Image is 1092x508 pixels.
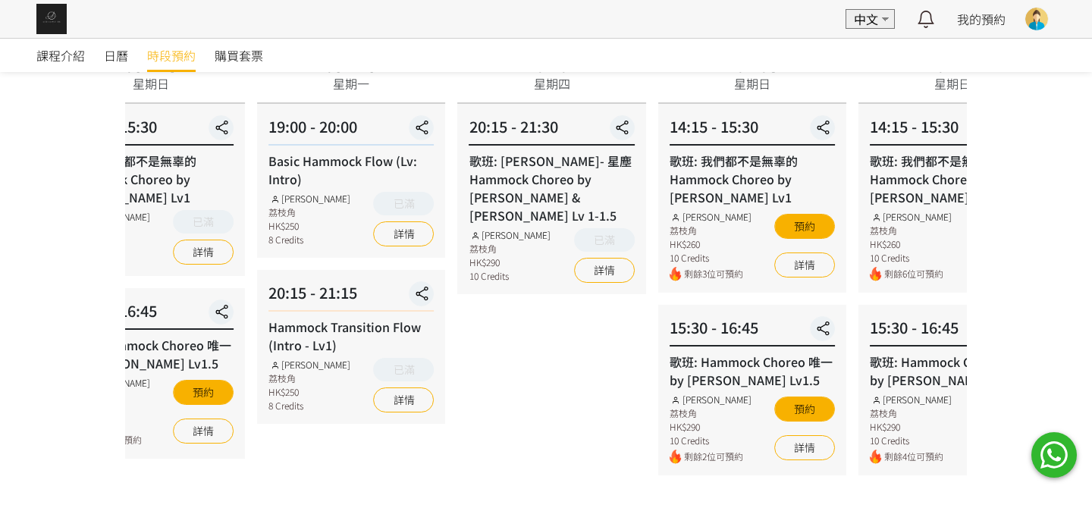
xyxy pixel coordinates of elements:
[870,210,952,224] div: [PERSON_NAME]
[68,251,150,265] div: 10 Credits
[68,403,150,417] div: HK$290
[670,393,752,406] div: [PERSON_NAME]
[133,74,169,93] div: 星期日
[68,210,150,224] div: [PERSON_NAME]
[670,450,681,464] img: fire.png
[268,358,350,372] div: [PERSON_NAME]
[83,433,150,447] span: 剩餘2位可預約
[670,210,752,224] div: [PERSON_NAME]
[268,192,350,205] div: [PERSON_NAME]
[670,316,835,347] div: 15:30 - 16:45
[374,358,435,381] button: 已滿
[774,397,835,422] button: 預約
[36,39,85,72] a: 課程介紹
[215,39,263,72] a: 購買套票
[124,56,177,73] div: 09 - 28
[774,214,835,239] button: 預約
[215,46,263,64] span: 購買套票
[926,56,979,73] div: 10 - 12
[934,74,971,93] div: 星期日
[884,450,952,464] span: 剩餘4位可預約
[173,210,234,234] button: 已滿
[173,240,234,265] a: 詳情
[173,419,234,444] a: 詳情
[374,192,435,215] button: 已滿
[670,224,752,237] div: 荔枝角
[268,233,350,246] div: 8 Credits
[469,242,551,256] div: 荔枝角
[726,56,779,73] div: 10 - 05
[870,224,952,237] div: 荔枝角
[670,406,752,420] div: 荔枝角
[268,318,434,354] div: Hammock Transition Flow (Intro - Lv1)
[870,115,1035,146] div: 14:15 - 15:30
[670,420,752,434] div: HK$290
[870,434,952,447] div: 10 Credits
[68,299,234,330] div: 15:30 - 16:45
[469,228,551,242] div: [PERSON_NAME]
[870,267,881,281] img: fire.png
[870,393,952,406] div: [PERSON_NAME]
[68,376,150,390] div: [PERSON_NAME]
[870,237,952,251] div: HK$260
[374,221,435,246] a: 詳情
[104,39,128,72] a: 日曆
[870,450,881,464] img: fire.png
[36,4,67,34] img: img_61c0148bb0266
[469,269,551,283] div: 10 Credits
[670,237,752,251] div: HK$260
[268,205,350,219] div: 荔枝角
[870,316,1035,347] div: 15:30 - 16:45
[774,252,835,278] a: 詳情
[670,267,681,281] img: fire.png
[268,399,350,412] div: 8 Credits
[173,380,234,405] button: 預約
[68,336,234,372] div: 歌班: Hammock Choreo 唯一 by [PERSON_NAME] Lv1.5
[469,256,551,269] div: HK$290
[68,390,150,403] div: 荔枝角
[670,152,835,206] div: 歌班: 我們都不是無辜的 Hammock Choreo by [PERSON_NAME] Lv1
[36,46,85,64] span: 課程介紹
[374,387,435,412] a: 詳情
[574,258,635,283] a: 詳情
[268,219,350,233] div: HK$250
[68,237,150,251] div: HK$260
[534,74,570,93] div: 星期四
[957,10,1006,28] a: 我的預約
[870,406,952,420] div: 荔枝角
[870,152,1035,206] div: 歌班: 我們都不是無辜的 Hammock Choreo by [PERSON_NAME] Lv1
[147,46,196,64] span: 時段預約
[333,74,369,93] div: 星期一
[870,353,1035,389] div: 歌班: Hammock Choreo 唯一 by [PERSON_NAME] Lv1.5
[670,251,752,265] div: 10 Credits
[469,152,635,224] div: 歌班: [PERSON_NAME]- 星塵 Hammock Choreo by [PERSON_NAME] & [PERSON_NAME] Lv 1-1.5
[774,435,835,460] a: 詳情
[734,74,770,93] div: 星期日
[104,46,128,64] span: 日曆
[870,420,952,434] div: HK$290
[147,39,196,72] a: 時段預約
[268,152,434,188] div: Basic Hammock Flow (Lv: Intro)
[68,152,234,206] div: 歌班: 我們都不是無辜的 Hammock Choreo by [PERSON_NAME] Lv1
[268,115,434,146] div: 19:00 - 20:00
[68,115,234,146] div: 14:15 - 15:30
[526,56,579,73] div: 10 - 02
[68,417,150,431] div: 10 Credits
[268,281,434,312] div: 20:15 - 21:15
[325,56,378,73] div: 09 - 29
[884,267,952,281] span: 剩餘6位可預約
[670,353,835,389] div: 歌班: Hammock Choreo 唯一 by [PERSON_NAME] Lv1.5
[870,251,952,265] div: 10 Credits
[268,385,350,399] div: HK$250
[670,115,835,146] div: 14:15 - 15:30
[268,372,350,385] div: 荔枝角
[574,228,635,252] button: 已滿
[469,115,635,146] div: 20:15 - 21:30
[684,267,752,281] span: 剩餘3位可預約
[68,224,150,237] div: 荔枝角
[670,434,752,447] div: 10 Credits
[684,450,752,464] span: 剩餘2位可預約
